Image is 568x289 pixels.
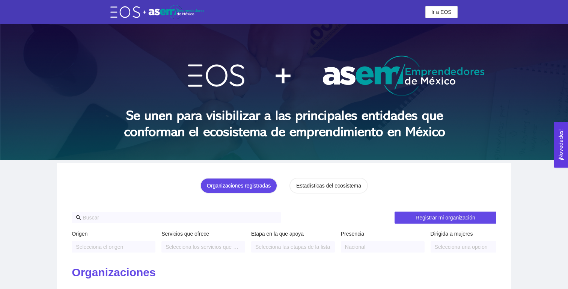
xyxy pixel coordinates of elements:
[251,230,304,238] label: Etapa en la que apoya
[72,230,87,238] label: Origen
[425,6,458,18] button: Ir a EOS
[554,122,568,168] button: Open Feedback Widget
[83,213,277,222] input: Buscar
[207,182,271,190] div: Organizaciones registradas
[76,215,81,220] span: search
[341,230,364,238] label: Presencia
[395,212,496,224] button: Registrar mi organización
[161,230,209,238] label: Servicios que ofrece
[416,213,475,222] span: Registrar mi organización
[431,230,473,238] label: Dirigida a mujeres
[431,8,452,16] span: Ir a EOS
[110,5,204,19] img: eos-asem-logo.38b026ae.png
[72,265,496,280] h2: Organizaciones
[296,182,361,190] div: Estadísticas del ecosistema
